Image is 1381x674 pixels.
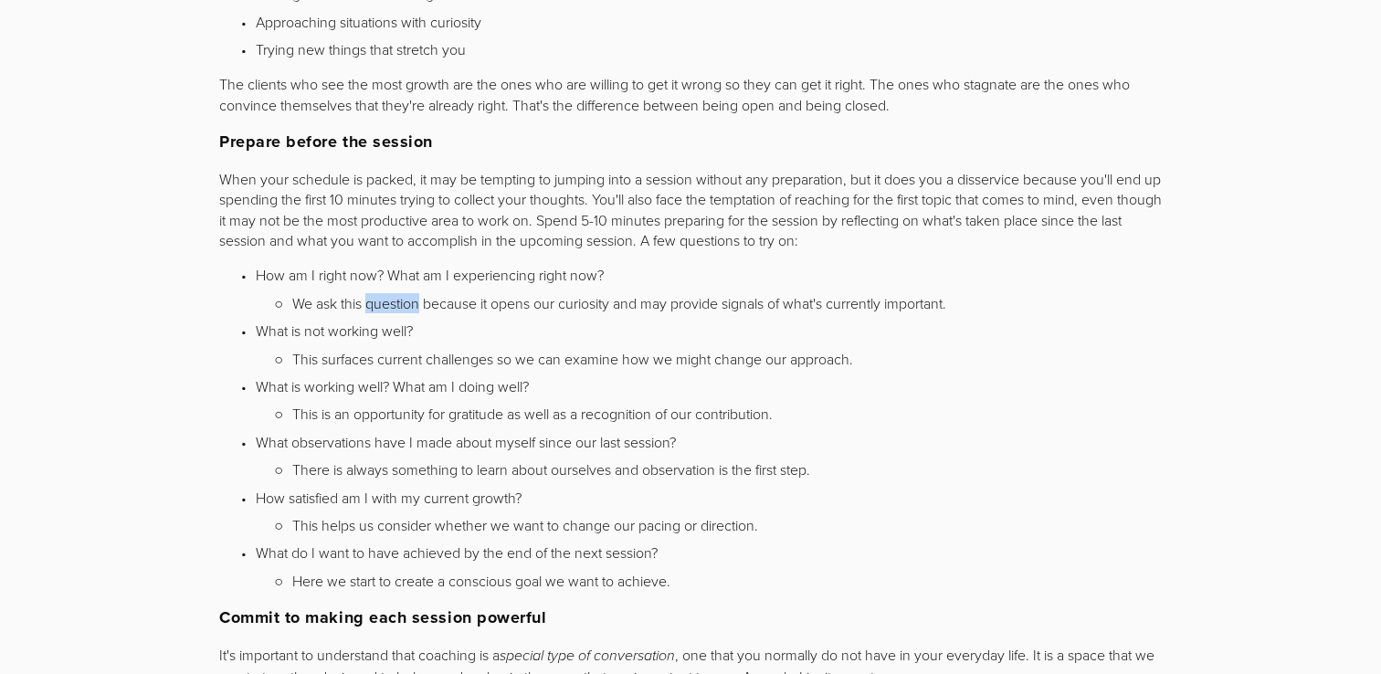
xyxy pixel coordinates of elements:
[292,459,1162,479] p: There is always something to learn about ourselves and observation is the first step.
[256,12,1162,32] p: Approaching situations with curiosity
[219,606,547,629] strong: Commit to making each session powerful
[219,130,433,153] strong: Prepare before the session
[256,265,1162,285] p: How am I right now? What am I experiencing right now?
[256,39,1162,59] p: Trying new things that stretch you
[292,404,1162,424] p: This is an opportunity for gratitude as well as a recognition of our contribution.
[256,488,1162,508] p: How satisfied am I with my current growth?
[292,349,1162,369] p: This surfaces current challenges so we can examine how we might change our approach.
[219,169,1162,251] p: When your schedule is packed, it may be tempting to jumping into a session without any preparatio...
[292,515,1162,535] p: This helps us consider whether we want to change our pacing or direction.
[292,293,1162,313] p: We ask this question because it opens our curiosity and may provide signals of what's currently i...
[256,376,1162,396] p: What is working well? What am I doing well?
[219,74,1162,115] p: The clients who see the most growth are the ones who are willing to get it wrong so they can get ...
[256,542,1162,563] p: What do I want to have achieved by the end of the next session?
[500,648,675,665] em: special type of conversation
[256,432,1162,452] p: What observations have I made about myself since our last session?
[256,321,1162,341] p: What is not working well?
[292,571,1162,591] p: Here we start to create a conscious goal we want to achieve.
